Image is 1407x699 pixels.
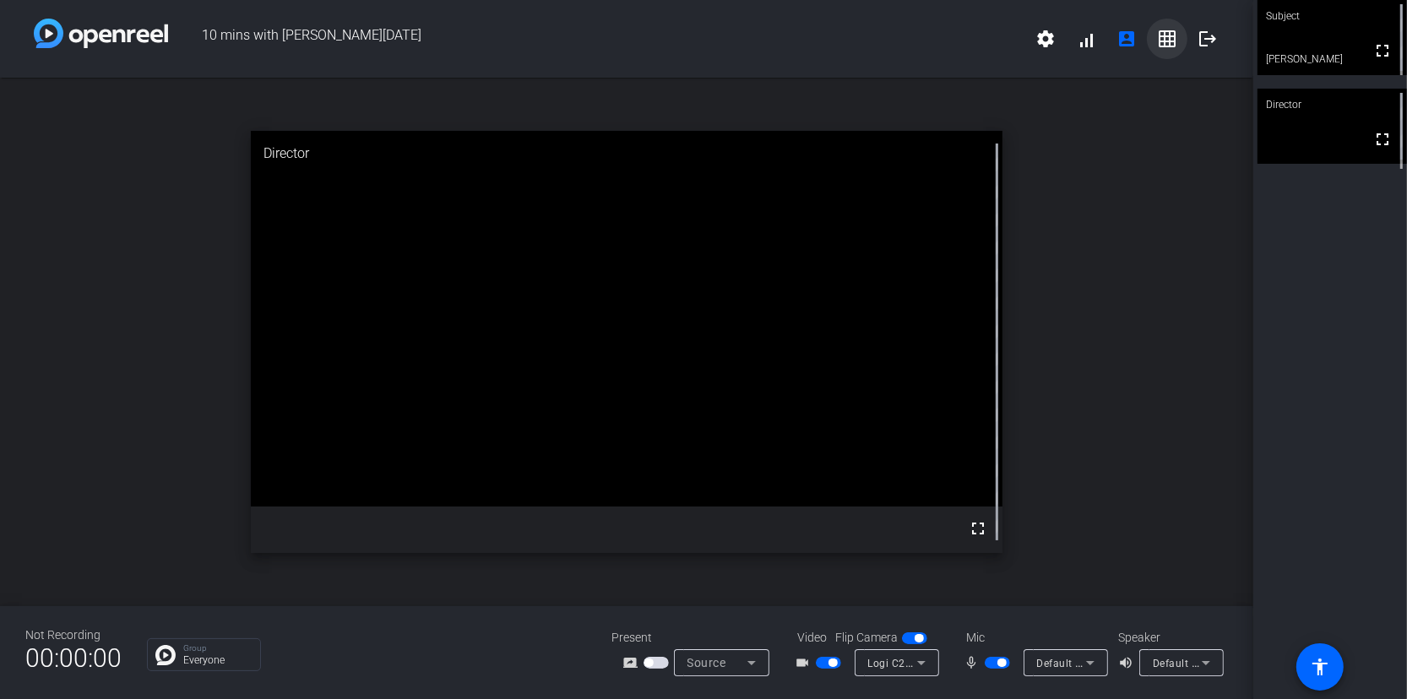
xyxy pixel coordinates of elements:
[835,629,898,647] span: Flip Camera
[964,653,985,673] mat-icon: mic_none
[1157,29,1177,49] mat-icon: grid_on
[623,653,644,673] mat-icon: screen_share_outline
[155,645,176,665] img: Chat Icon
[796,653,816,673] mat-icon: videocam_outline
[1258,89,1407,121] div: Director
[1116,29,1137,49] mat-icon: account_box
[949,629,1118,647] div: Mic
[183,655,252,665] p: Everyone
[868,656,1049,669] span: Logi C270 HD WebCam (046d:0825)
[183,644,252,653] p: Group
[1066,19,1106,59] button: signal_cellular_alt
[1118,653,1138,673] mat-icon: volume_up
[687,656,726,669] span: Source
[1035,29,1056,49] mat-icon: settings
[797,629,827,647] span: Video
[1310,657,1330,677] mat-icon: accessibility
[968,518,988,539] mat-icon: fullscreen
[1372,41,1393,61] mat-icon: fullscreen
[1198,29,1218,49] mat-icon: logout
[1037,656,1303,669] span: Default - Headset Microphone (Dell WH3024 Headset)
[25,637,122,679] span: 00:00:00
[611,629,780,647] div: Present
[168,19,1025,59] span: 10 mins with [PERSON_NAME][DATE]
[1118,629,1220,647] div: Speaker
[1372,129,1393,149] mat-icon: fullscreen
[251,131,1002,176] div: Director
[25,626,122,644] div: Not Recording
[34,19,168,48] img: white-gradient.svg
